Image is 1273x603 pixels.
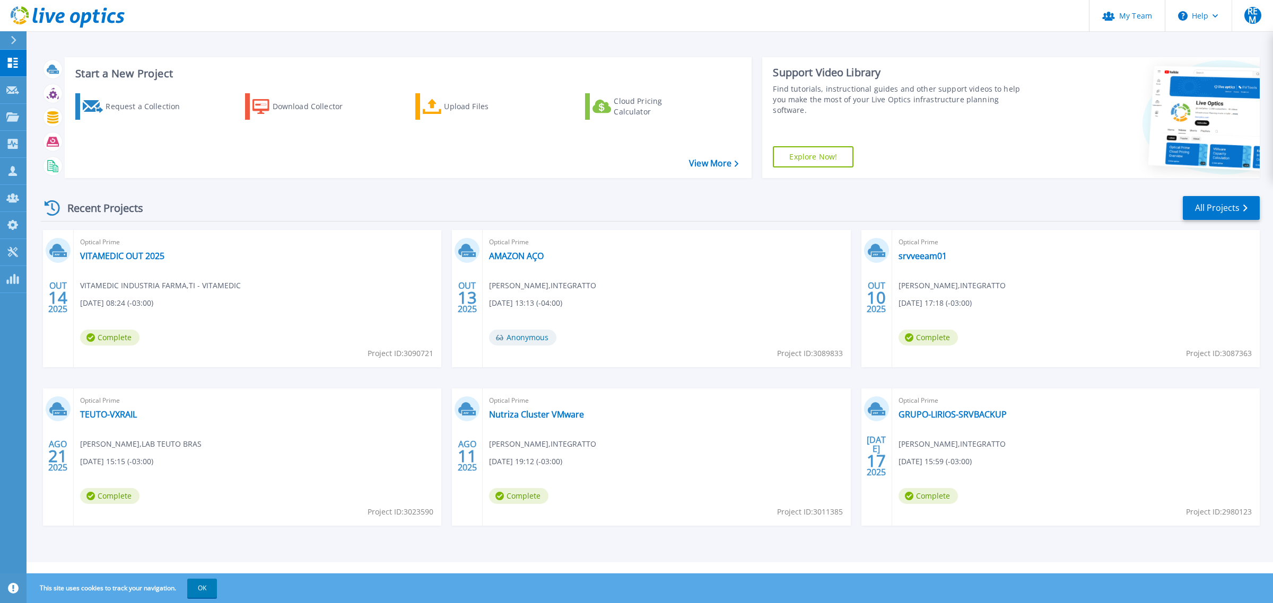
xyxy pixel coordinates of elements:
span: [DATE] 15:15 (-03:00) [80,456,153,467]
span: Project ID: 3090721 [368,348,433,359]
span: Project ID: 3011385 [777,506,843,518]
span: 11 [458,451,477,460]
div: OUT 2025 [457,278,477,317]
div: Request a Collection [106,96,190,117]
span: 10 [867,293,886,302]
a: VITAMEDIC OUT 2025 [80,251,164,261]
div: [DATE] 2025 [866,437,886,475]
span: Complete [80,330,139,345]
span: Optical Prime [489,395,844,406]
a: srvveeam01 [899,251,947,261]
span: Optical Prime [80,395,435,406]
span: 13 [458,293,477,302]
div: Support Video Library [773,66,1029,79]
a: Nutriza Cluster VMware [489,409,584,420]
a: Cloud Pricing Calculator [585,93,703,120]
h3: Start a New Project [75,68,738,79]
span: Project ID: 3089833 [777,348,843,359]
span: [DATE] 19:12 (-03:00) [489,456,562,467]
span: [DATE] 08:24 (-03:00) [80,297,153,309]
div: Cloud Pricing Calculator [614,96,699,117]
span: [PERSON_NAME] , INTEGRATTO [899,438,1006,450]
span: [PERSON_NAME] , INTEGRATTO [489,438,596,450]
span: [PERSON_NAME] , LAB TEUTO BRAS [80,438,202,450]
span: Complete [899,330,958,345]
span: Optical Prime [489,236,844,248]
span: Optical Prime [899,395,1253,406]
div: Download Collector [273,96,358,117]
span: [DATE] 15:59 (-03:00) [899,456,972,467]
span: Project ID: 3087363 [1186,348,1252,359]
div: OUT 2025 [48,278,68,317]
button: OK [187,579,217,598]
span: 21 [48,451,67,460]
a: All Projects [1183,196,1260,220]
span: Complete [80,488,139,504]
span: 17 [867,456,886,465]
span: This site uses cookies to track your navigation. [29,579,217,598]
div: Find tutorials, instructional guides and other support videos to help you make the most of your L... [773,84,1029,116]
div: Upload Files [444,96,529,117]
span: VITAMEDIC INDUSTRIA FARMA , TI - VITAMEDIC [80,280,241,291]
span: [DATE] 17:18 (-03:00) [899,297,972,309]
a: Upload Files [415,93,534,120]
div: AGO 2025 [457,437,477,475]
a: GRUPO-LIRIOS-SRVBACKUP [899,409,1007,420]
span: Optical Prime [80,236,435,248]
span: [PERSON_NAME] , INTEGRATTO [489,280,596,291]
a: AMAZON AÇO [489,251,544,261]
div: OUT 2025 [866,278,886,317]
span: Optical Prime [899,236,1253,248]
a: Download Collector [245,93,363,120]
span: Complete [899,488,958,504]
a: Explore Now! [773,146,853,167]
span: Project ID: 2980123 [1186,506,1252,518]
div: Recent Projects [41,195,158,221]
span: Project ID: 3023590 [368,506,433,518]
span: 14 [48,293,67,302]
div: AGO 2025 [48,437,68,475]
a: View More [689,158,738,169]
span: REM [1244,7,1261,24]
span: Anonymous [489,330,556,345]
a: TEUTO-VXRAIL [80,409,137,420]
span: Complete [489,488,548,504]
span: [PERSON_NAME] , INTEGRATTO [899,280,1006,291]
span: [DATE] 13:13 (-04:00) [489,297,562,309]
a: Request a Collection [75,93,194,120]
